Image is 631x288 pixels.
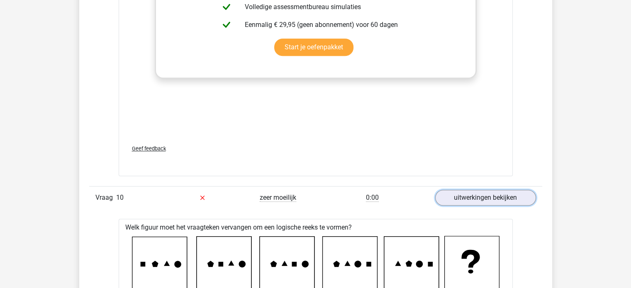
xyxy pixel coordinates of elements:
span: Geef feedback [132,145,166,152]
a: uitwerkingen bekijken [435,190,536,206]
a: Start je oefenpakket [274,39,353,56]
span: 10 [116,194,124,201]
span: 0:00 [366,194,379,202]
span: zeer moeilijk [260,194,296,202]
span: Vraag [95,193,116,203]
